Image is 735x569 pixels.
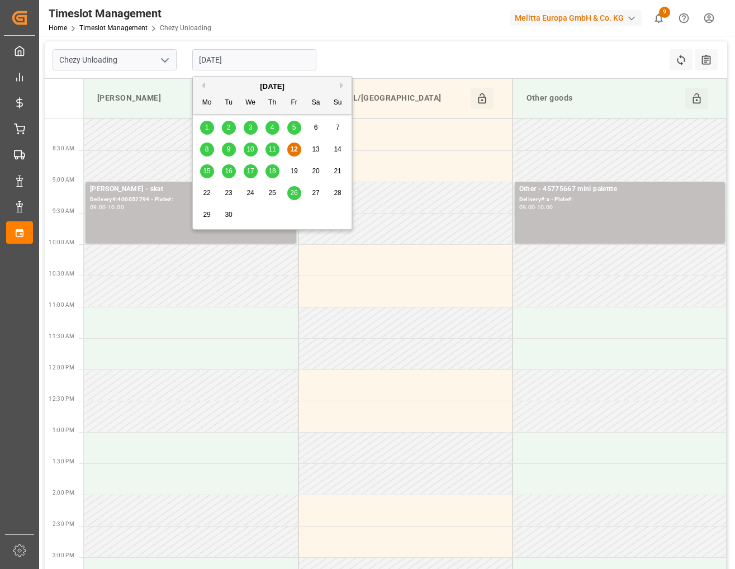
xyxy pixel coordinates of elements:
[227,124,231,131] span: 2
[200,164,214,178] div: Choose Monday, September 15th, 2025
[156,51,173,69] button: open menu
[200,121,214,135] div: Choose Monday, September 1st, 2025
[334,145,341,153] span: 14
[519,184,721,195] div: Other - 45775667 mini palettte
[93,88,257,109] div: [PERSON_NAME]
[200,96,214,110] div: Mo
[309,96,323,110] div: Sa
[222,208,236,222] div: Choose Tuesday, September 30th, 2025
[290,189,297,197] span: 26
[196,117,349,226] div: month 2025-09
[535,205,537,210] div: -
[331,143,345,157] div: Choose Sunday, September 14th, 2025
[53,490,74,496] span: 2:00 PM
[205,124,209,131] span: 1
[312,167,319,175] span: 20
[106,205,108,210] div: -
[53,208,74,214] span: 9:30 AM
[90,184,292,195] div: [PERSON_NAME] - skat
[200,186,214,200] div: Choose Monday, September 22nd, 2025
[659,7,670,18] span: 9
[222,186,236,200] div: Choose Tuesday, September 23rd, 2025
[309,121,323,135] div: Choose Saturday, September 6th, 2025
[510,7,646,29] button: Melitta Europa GmbH & Co. KG
[314,124,318,131] span: 6
[244,186,258,200] div: Choose Wednesday, September 24th, 2025
[222,143,236,157] div: Choose Tuesday, September 9th, 2025
[222,164,236,178] div: Choose Tuesday, September 16th, 2025
[222,121,236,135] div: Choose Tuesday, September 2nd, 2025
[244,121,258,135] div: Choose Wednesday, September 3rd, 2025
[200,208,214,222] div: Choose Monday, September 29th, 2025
[268,189,276,197] span: 25
[79,24,148,32] a: Timeslot Management
[205,145,209,153] span: 8
[268,167,276,175] span: 18
[53,458,74,464] span: 1:30 PM
[53,427,74,433] span: 1:00 PM
[271,124,274,131] span: 4
[287,186,301,200] div: Choose Friday, September 26th, 2025
[227,145,231,153] span: 9
[225,189,232,197] span: 23
[287,121,301,135] div: Choose Friday, September 5th, 2025
[519,195,721,205] div: Delivery#:x - Plate#:
[265,96,279,110] div: Th
[334,189,341,197] span: 28
[90,195,292,205] div: Delivery#:400052794 - Plate#:
[334,167,341,175] span: 21
[203,167,210,175] span: 15
[49,5,211,22] div: Timeslot Management
[309,186,323,200] div: Choose Saturday, September 27th, 2025
[49,333,74,339] span: 11:30 AM
[292,124,296,131] span: 5
[331,186,345,200] div: Choose Sunday, September 28th, 2025
[49,24,67,32] a: Home
[193,81,352,92] div: [DATE]
[309,164,323,178] div: Choose Saturday, September 20th, 2025
[336,124,340,131] span: 7
[519,205,535,210] div: 09:00
[49,302,74,308] span: 11:00 AM
[225,211,232,219] span: 30
[203,189,210,197] span: 22
[246,167,254,175] span: 17
[265,121,279,135] div: Choose Thursday, September 4th, 2025
[537,205,553,210] div: 10:00
[312,189,319,197] span: 27
[268,145,276,153] span: 11
[340,82,347,89] button: Next Month
[287,143,301,157] div: Choose Friday, September 12th, 2025
[108,205,124,210] div: 10:00
[53,521,74,527] span: 2:30 PM
[312,145,319,153] span: 13
[244,164,258,178] div: Choose Wednesday, September 17th, 2025
[522,88,685,109] div: Other goods
[198,82,205,89] button: Previous Month
[225,167,232,175] span: 16
[265,164,279,178] div: Choose Thursday, September 18th, 2025
[49,271,74,277] span: 10:30 AM
[331,121,345,135] div: Choose Sunday, September 7th, 2025
[265,186,279,200] div: Choose Thursday, September 25th, 2025
[53,552,74,558] span: 3:00 PM
[510,10,642,26] div: Melitta Europa GmbH & Co. KG
[249,124,253,131] span: 3
[49,396,74,402] span: 12:30 PM
[671,6,696,31] button: Help Center
[290,145,297,153] span: 12
[200,143,214,157] div: Choose Monday, September 8th, 2025
[49,239,74,245] span: 10:00 AM
[331,96,345,110] div: Su
[287,164,301,178] div: Choose Friday, September 19th, 2025
[244,96,258,110] div: We
[246,145,254,153] span: 10
[287,96,301,110] div: Fr
[53,177,74,183] span: 9:00 AM
[265,143,279,157] div: Choose Thursday, September 11th, 2025
[49,364,74,371] span: 12:00 PM
[53,49,177,70] input: Type to search/select
[331,164,345,178] div: Choose Sunday, September 21st, 2025
[90,205,106,210] div: 09:00
[307,88,471,109] div: Cofresco PL/[GEOGRAPHIC_DATA]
